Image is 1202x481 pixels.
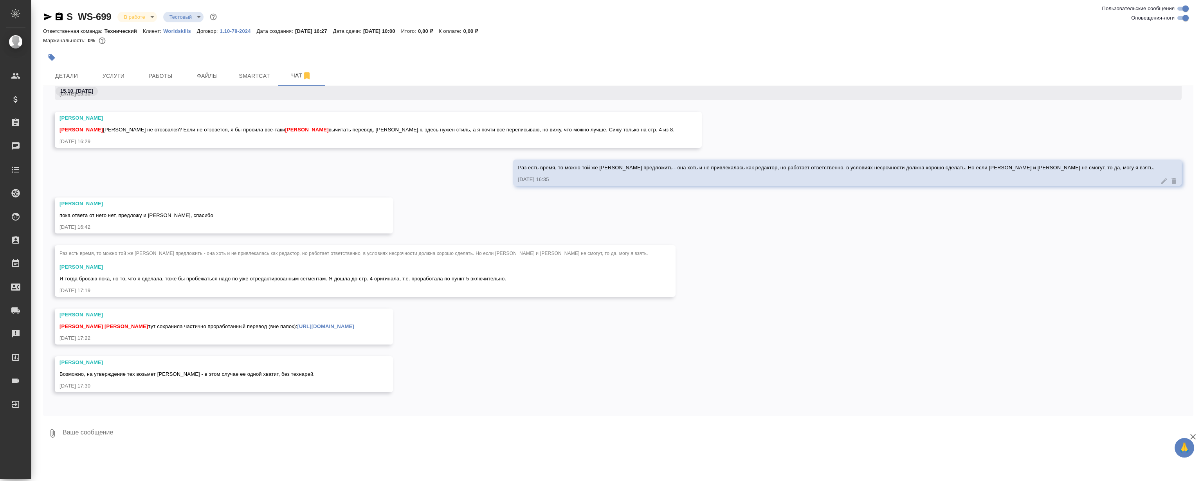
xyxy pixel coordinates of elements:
p: Договор: [197,28,220,34]
div: [PERSON_NAME] [59,200,366,208]
p: Дата сдачи: [333,28,363,34]
span: пока ответа от него нет, предложу и [PERSON_NAME], спасибо [59,212,213,218]
button: Скопировать ссылку [54,12,64,22]
span: Работы [142,71,179,81]
p: Дата создания: [257,28,295,34]
p: Ответственная команда: [43,28,105,34]
p: Клиент: [143,28,163,34]
span: Оповещения-логи [1131,14,1175,22]
span: [PERSON_NAME] не отозвался? Если не отзовется, я бы просила все-таки вычитать перевод, [PERSON_NA... [59,127,674,133]
p: Итого: [401,28,418,34]
div: [DATE] 16:42 [59,223,366,231]
p: Worldskills [163,28,197,34]
p: 0,00 ₽ [463,28,484,34]
p: 0% [88,38,97,43]
a: [URL][DOMAIN_NAME] [297,323,354,329]
a: Worldskills [163,27,197,34]
span: Чат [283,71,320,81]
button: 5686.88 RUB; [97,36,107,46]
span: [PERSON_NAME] [285,127,328,133]
span: Детали [48,71,85,81]
div: В работе [163,12,204,22]
p: [DATE] 10:00 [363,28,401,34]
span: Раз есть время, то можно той же [PERSON_NAME] предложить - она хоть и не привлекалась как редакто... [518,165,1154,171]
span: Пользовательские сообщения [1102,5,1175,13]
span: [PERSON_NAME] [59,323,103,329]
span: Раз есть время, то можно той же [PERSON_NAME] предложить - она хоть и не привлекалась как редакто... [59,251,648,256]
p: Маржинальность: [43,38,88,43]
div: [PERSON_NAME] [59,263,648,271]
div: [PERSON_NAME] [59,114,674,122]
p: Технический [105,28,143,34]
span: Возможно, на утверждение тех возьмет [PERSON_NAME] - в этом случае ее одной хватит, без технарей. [59,371,315,377]
div: [PERSON_NAME] [59,359,366,366]
span: Услуги [95,71,132,81]
div: [PERSON_NAME] [59,311,366,319]
p: К оплате: [439,28,463,34]
div: [DATE] 17:30 [59,382,366,390]
span: тут сохранила частично проработанный перевод (вне папок): [59,323,354,329]
button: Добавить тэг [43,49,60,66]
svg: Отписаться [302,71,312,81]
div: В работе [117,12,157,22]
a: 1.10-78-2024 [220,27,257,34]
button: Тестовый [167,14,195,20]
span: Файлы [189,71,226,81]
button: 🙏 [1175,438,1194,458]
button: В работе [121,14,147,20]
div: [DATE] 16:35 [518,176,1154,183]
button: Скопировать ссылку для ЯМессенджера [43,12,52,22]
span: Smartcat [236,71,273,81]
p: 0,00 ₽ [418,28,439,34]
div: [DATE] 17:22 [59,334,366,342]
p: 1.10-78-2024 [220,28,257,34]
div: [DATE] 17:19 [59,287,648,294]
span: [PERSON_NAME] [105,323,148,329]
p: [DATE] 16:27 [295,28,333,34]
div: [DATE] 16:29 [59,138,674,145]
a: S_WS-699 [67,11,111,22]
span: 🙏 [1178,440,1191,456]
span: Я тогда бросаю пока, но то, что я сделала, тоже бы пробежаться надо по уже отредактированным сегм... [59,276,506,282]
span: [PERSON_NAME] [59,127,103,133]
p: 15.10, [DATE] [60,87,93,95]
